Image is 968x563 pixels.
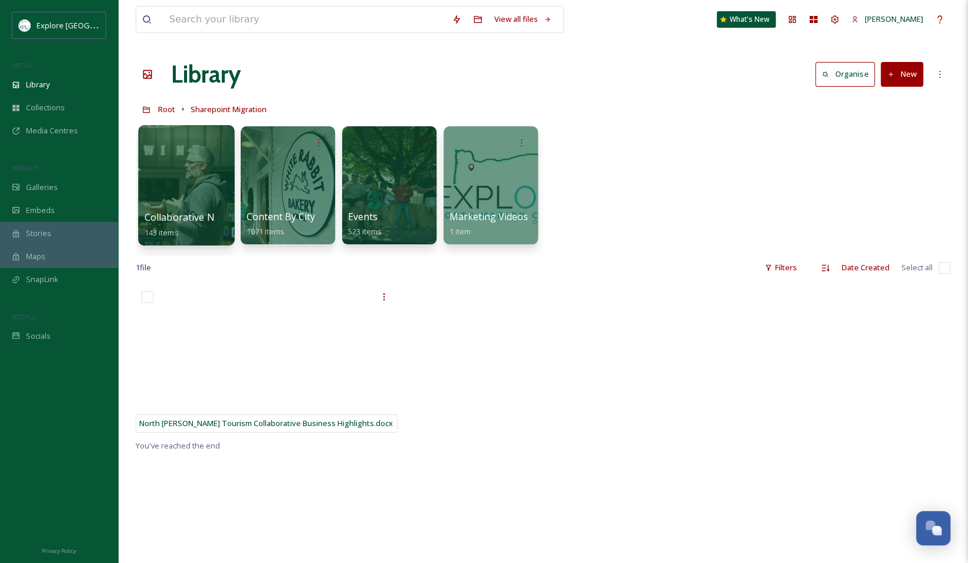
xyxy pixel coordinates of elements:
[158,104,175,114] span: Root
[449,210,528,223] span: Marketing Videos
[191,104,267,114] span: Sharepoint Migration
[163,6,446,32] input: Search your library
[488,8,557,31] a: View all files
[836,256,895,279] div: Date Created
[247,211,315,237] a: Content By City1071 items
[348,226,382,237] span: 523 items
[42,547,76,555] span: Privacy Policy
[815,62,875,86] button: Organise
[158,102,175,116] a: Root
[26,330,51,342] span: Socials
[26,274,58,285] span: SnapLink
[348,210,378,223] span: Events
[12,163,39,172] span: WIDGETS
[171,57,241,92] a: Library
[26,182,58,193] span: Galleries
[901,262,933,273] span: Select all
[37,19,199,31] span: Explore [GEOGRAPHIC_DATA][PERSON_NAME]
[136,440,220,451] span: You've reached the end
[145,227,179,237] span: 143 items
[191,102,267,116] a: Sharepoint Migration
[348,211,382,237] a: Events523 items
[145,212,306,238] a: Collaborative Networking Meetings143 items
[139,418,393,428] span: North [PERSON_NAME] Tourism Collaborative Business Highlights.docx
[26,79,50,90] span: Library
[42,543,76,557] a: Privacy Policy
[19,19,31,31] img: north%20marion%20account.png
[247,226,284,237] span: 1071 items
[759,256,803,279] div: Filters
[449,211,528,237] a: Marketing Videos1 item
[12,312,35,321] span: SOCIALS
[26,205,55,216] span: Embeds
[26,125,78,136] span: Media Centres
[26,228,51,239] span: Stories
[881,62,923,86] button: New
[717,11,776,28] a: What's New
[815,62,881,86] a: Organise
[845,8,929,31] a: [PERSON_NAME]
[26,251,45,262] span: Maps
[145,211,306,224] span: Collaborative Networking Meetings
[247,210,315,223] span: Content By City
[12,61,32,70] span: MEDIA
[136,262,151,273] span: 1 file
[136,285,398,433] iframe: msdoc-iframe
[449,226,471,237] span: 1 item
[26,102,65,113] span: Collections
[865,14,923,24] span: [PERSON_NAME]
[916,511,950,545] button: Open Chat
